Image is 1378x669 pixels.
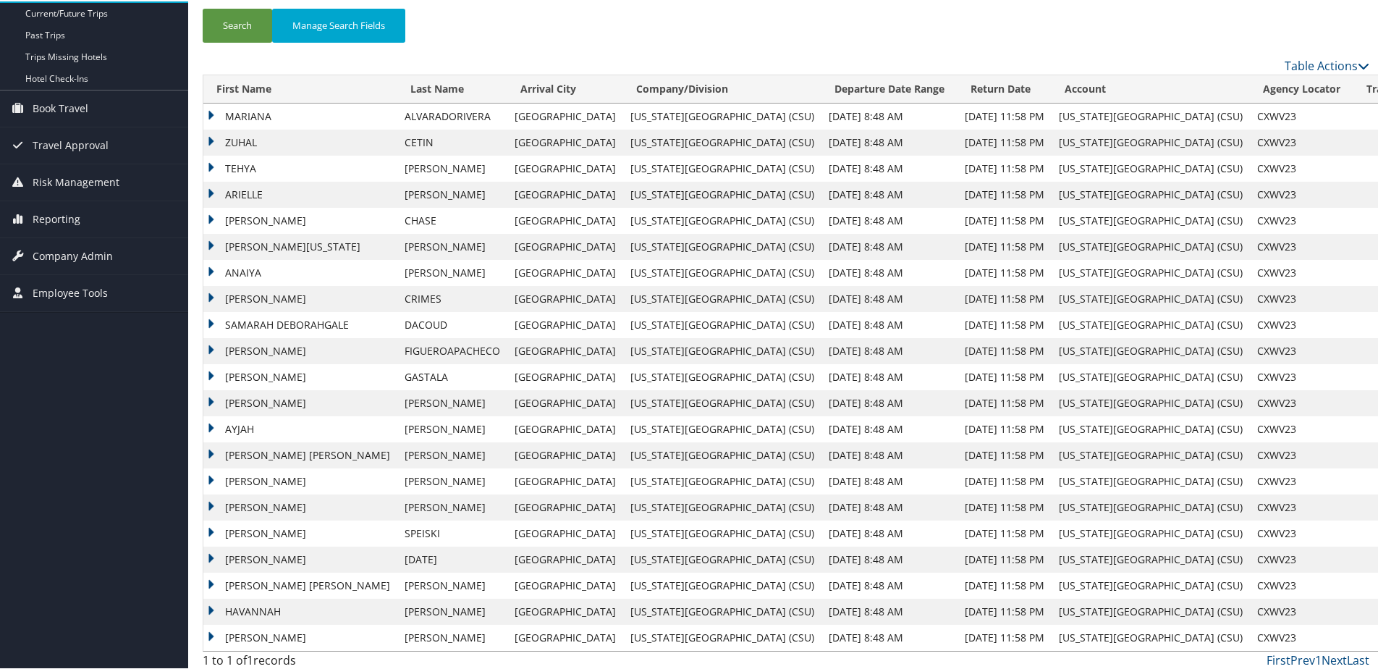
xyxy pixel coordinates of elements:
td: [PERSON_NAME] [397,389,507,415]
td: [US_STATE][GEOGRAPHIC_DATA] (CSU) [623,258,821,285]
td: [DATE] 11:58 PM [958,258,1052,285]
td: [US_STATE][GEOGRAPHIC_DATA] (CSU) [623,311,821,337]
td: [DATE] 8:48 AM [821,571,958,597]
td: [GEOGRAPHIC_DATA] [507,467,623,493]
td: CXWV23 [1250,258,1353,285]
a: First [1267,651,1290,667]
td: [US_STATE][GEOGRAPHIC_DATA] (CSU) [1052,154,1250,180]
td: [DATE] 8:48 AM [821,258,958,285]
td: [GEOGRAPHIC_DATA] [507,258,623,285]
td: HAVANNAH [203,597,397,623]
td: [US_STATE][GEOGRAPHIC_DATA] (CSU) [1052,102,1250,128]
td: [GEOGRAPHIC_DATA] [507,102,623,128]
a: 1 [1315,651,1322,667]
td: [DATE] 11:58 PM [958,519,1052,545]
td: [GEOGRAPHIC_DATA] [507,337,623,363]
td: [US_STATE][GEOGRAPHIC_DATA] (CSU) [623,102,821,128]
td: [PERSON_NAME] [397,623,507,649]
td: [PERSON_NAME] [397,467,507,493]
td: [PERSON_NAME] [397,232,507,258]
td: [DATE] 8:48 AM [821,206,958,232]
td: CHASE [397,206,507,232]
td: [GEOGRAPHIC_DATA] [507,493,623,519]
td: CXWV23 [1250,571,1353,597]
td: [DATE] 8:48 AM [821,232,958,258]
td: [DATE] 11:58 PM [958,311,1052,337]
td: [PERSON_NAME] [397,597,507,623]
td: CXWV23 [1250,441,1353,467]
th: Departure Date Range: activate to sort column ascending [821,74,958,102]
td: [GEOGRAPHIC_DATA] [507,180,623,206]
span: 1 [247,651,253,667]
td: [US_STATE][GEOGRAPHIC_DATA] (CSU) [1052,519,1250,545]
td: [PERSON_NAME] [397,154,507,180]
span: Travel Approval [33,126,109,162]
td: CXWV23 [1250,206,1353,232]
td: [DATE] 8:48 AM [821,389,958,415]
td: [DATE] 8:48 AM [821,597,958,623]
td: [US_STATE][GEOGRAPHIC_DATA] (CSU) [623,545,821,571]
td: [DATE] 11:58 PM [958,363,1052,389]
td: [DATE] 8:48 AM [821,441,958,467]
td: [US_STATE][GEOGRAPHIC_DATA] (CSU) [623,285,821,311]
th: Company/Division [623,74,821,102]
td: [GEOGRAPHIC_DATA] [507,128,623,154]
td: [GEOGRAPHIC_DATA] [507,545,623,571]
td: CXWV23 [1250,180,1353,206]
td: [US_STATE][GEOGRAPHIC_DATA] (CSU) [1052,623,1250,649]
td: [PERSON_NAME] [397,441,507,467]
td: ANAIYA [203,258,397,285]
td: [GEOGRAPHIC_DATA] [507,519,623,545]
td: [DATE] 11:58 PM [958,467,1052,493]
td: [DATE] 8:48 AM [821,154,958,180]
td: [GEOGRAPHIC_DATA] [507,206,623,232]
td: [DATE] 11:58 PM [958,493,1052,519]
td: [DATE] 8:48 AM [821,285,958,311]
span: Risk Management [33,163,119,199]
td: [PERSON_NAME] [203,285,397,311]
td: [DATE] 11:58 PM [958,441,1052,467]
td: [GEOGRAPHIC_DATA] [507,154,623,180]
td: [US_STATE][GEOGRAPHIC_DATA] (CSU) [1052,232,1250,258]
td: [DATE] 11:58 PM [958,285,1052,311]
td: [PERSON_NAME][US_STATE] [203,232,397,258]
th: Arrival City: activate to sort column ascending [507,74,623,102]
a: Table Actions [1285,56,1369,72]
td: [US_STATE][GEOGRAPHIC_DATA] (CSU) [1052,571,1250,597]
td: [PERSON_NAME] [203,389,397,415]
td: ALVARADORIVERA [397,102,507,128]
td: CXWV23 [1250,519,1353,545]
td: [DATE] 8:48 AM [821,102,958,128]
td: TEHYA [203,154,397,180]
td: [US_STATE][GEOGRAPHIC_DATA] (CSU) [1052,363,1250,389]
th: First Name: activate to sort column ascending [203,74,397,102]
td: [PERSON_NAME] [397,415,507,441]
td: [US_STATE][GEOGRAPHIC_DATA] (CSU) [623,206,821,232]
td: CXWV23 [1250,102,1353,128]
td: [PERSON_NAME] [203,519,397,545]
td: [DATE] 8:48 AM [821,337,958,363]
td: [US_STATE][GEOGRAPHIC_DATA] (CSU) [623,467,821,493]
td: [DATE] 8:48 AM [821,180,958,206]
td: [GEOGRAPHIC_DATA] [507,232,623,258]
td: [US_STATE][GEOGRAPHIC_DATA] (CSU) [1052,258,1250,285]
td: AYJAH [203,415,397,441]
td: GASTALA [397,363,507,389]
td: CXWV23 [1250,128,1353,154]
th: Return Date: activate to sort column ascending [958,74,1052,102]
td: [US_STATE][GEOGRAPHIC_DATA] (CSU) [623,363,821,389]
td: ZUHAL [203,128,397,154]
td: [GEOGRAPHIC_DATA] [507,415,623,441]
td: [PERSON_NAME] [397,180,507,206]
td: [US_STATE][GEOGRAPHIC_DATA] (CSU) [623,519,821,545]
td: [PERSON_NAME] [PERSON_NAME] [203,571,397,597]
td: CXWV23 [1250,311,1353,337]
td: [PERSON_NAME] [397,258,507,285]
td: [DATE] 11:58 PM [958,102,1052,128]
td: CXWV23 [1250,415,1353,441]
td: [US_STATE][GEOGRAPHIC_DATA] (CSU) [623,415,821,441]
td: [US_STATE][GEOGRAPHIC_DATA] (CSU) [1052,206,1250,232]
td: SAMARAH DEBORAHGALE [203,311,397,337]
td: SPEISKI [397,519,507,545]
td: [DATE] 11:58 PM [958,337,1052,363]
